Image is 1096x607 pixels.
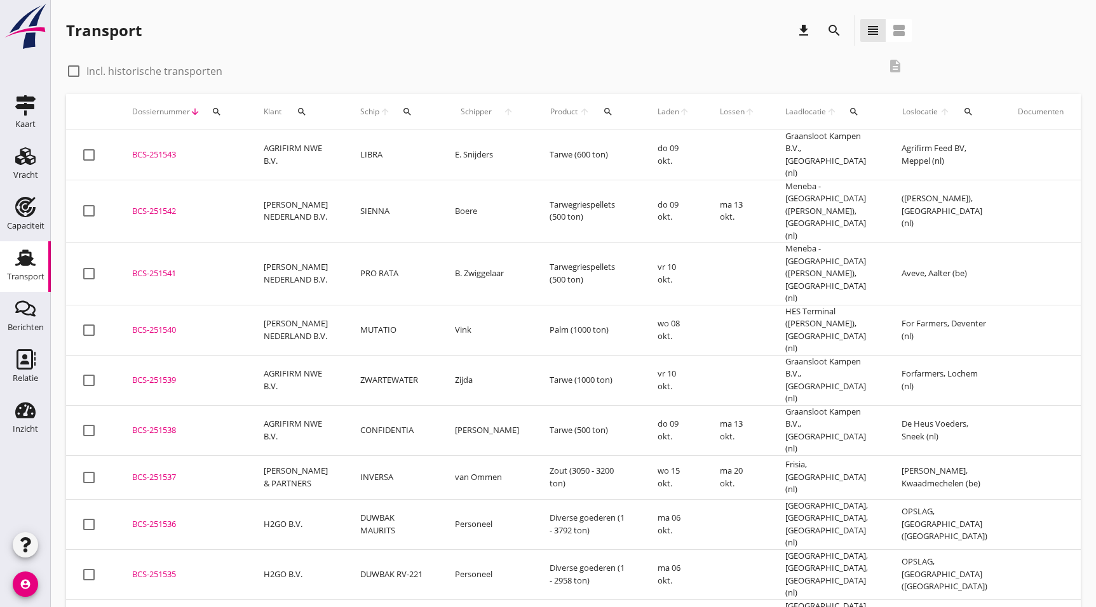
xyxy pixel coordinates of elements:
[534,130,642,180] td: Tarwe (600 ton)
[345,355,440,405] td: ZWARTEWATER
[534,549,642,599] td: Diverse goederen (1 - 2958 ton)
[13,425,38,433] div: Inzicht
[891,23,907,38] i: view_agenda
[380,107,391,117] i: arrow_upward
[534,243,642,305] td: Tarwegriespellets (500 ton)
[132,324,233,337] div: BCS-251540
[3,3,48,50] img: logo-small.a267ee39.svg
[705,405,770,455] td: ma 13 okt.
[8,323,44,331] div: Berichten
[345,180,440,243] td: SIENNA
[886,130,1003,180] td: Agrifirm Feed BV, Meppel (nl)
[785,106,827,117] span: Laadlocatie
[642,180,705,243] td: do 09 okt.
[534,499,642,549] td: Diverse goederen (1 - 3792 ton)
[212,107,222,117] i: search
[886,549,1003,599] td: OPSLAG, [GEOGRAPHIC_DATA] ([GEOGRAPHIC_DATA])
[440,549,534,599] td: Personeel
[7,222,44,230] div: Capaciteit
[440,499,534,549] td: Personeel
[13,571,38,597] i: account_circle
[345,130,440,180] td: LIBRA
[679,107,689,117] i: arrow_upward
[886,455,1003,499] td: [PERSON_NAME], Kwaadmechelen (be)
[248,130,345,180] td: AGRIFIRM NWE B.V.
[642,455,705,499] td: wo 15 okt.
[705,455,770,499] td: ma 20 okt.
[770,305,886,355] td: HES Terminal ([PERSON_NAME]), [GEOGRAPHIC_DATA] (nl)
[579,107,591,117] i: arrow_upward
[132,149,233,161] div: BCS-251543
[345,305,440,355] td: MUTATIO
[642,355,705,405] td: vr 10 okt.
[902,106,939,117] span: Loslocatie
[849,107,859,117] i: search
[440,130,534,180] td: E. Snijders
[796,23,811,38] i: download
[642,405,705,455] td: do 09 okt.
[603,107,613,117] i: search
[770,243,886,305] td: Meneba - [GEOGRAPHIC_DATA] ([PERSON_NAME]), [GEOGRAPHIC_DATA] (nl)
[1018,106,1064,117] div: Documenten
[534,355,642,405] td: Tarwe (1000 ton)
[642,499,705,549] td: ma 06 okt.
[658,106,679,117] span: Laden
[132,205,233,218] div: BCS-251542
[770,405,886,455] td: Graansloot Kampen B.V., [GEOGRAPHIC_DATA] (nl)
[440,355,534,405] td: Zijda
[886,405,1003,455] td: De Heus Voeders, Sneek (nl)
[534,405,642,455] td: Tarwe (500 ton)
[770,355,886,405] td: Graansloot Kampen B.V., [GEOGRAPHIC_DATA] (nl)
[440,305,534,355] td: Vink
[550,106,579,117] span: Product
[297,107,307,117] i: search
[132,568,233,581] div: BCS-251535
[534,180,642,243] td: Tarwegriespellets (500 ton)
[345,405,440,455] td: CONFIDENTIA
[248,243,345,305] td: [PERSON_NAME] NEDERLAND B.V.
[132,374,233,387] div: BCS-251539
[886,355,1003,405] td: Forfarmers, Lochem (nl)
[963,107,973,117] i: search
[248,355,345,405] td: AGRIFIRM NWE B.V.
[264,97,330,127] div: Klant
[402,107,412,117] i: search
[440,243,534,305] td: B. Zwiggelaar
[345,243,440,305] td: PRO RATA
[345,499,440,549] td: DUWBAK MAURITS
[248,180,345,243] td: [PERSON_NAME] NEDERLAND B.V.
[248,305,345,355] td: [PERSON_NAME] NEDERLAND B.V.
[190,107,200,117] i: arrow_downward
[440,405,534,455] td: [PERSON_NAME]
[132,267,233,280] div: BCS-251541
[642,243,705,305] td: vr 10 okt.
[770,455,886,499] td: Frisia, [GEOGRAPHIC_DATA] (nl)
[770,180,886,243] td: Meneba - [GEOGRAPHIC_DATA] ([PERSON_NAME]), [GEOGRAPHIC_DATA] (nl)
[345,455,440,499] td: INVERSA
[886,180,1003,243] td: ([PERSON_NAME]), [GEOGRAPHIC_DATA] (nl)
[865,23,881,38] i: view_headline
[720,106,745,117] span: Lossen
[886,499,1003,549] td: OPSLAG, [GEOGRAPHIC_DATA] ([GEOGRAPHIC_DATA])
[886,305,1003,355] td: For Farmers, Deventer (nl)
[534,455,642,499] td: Zout (3050 - 3200 ton)
[440,180,534,243] td: Boere
[345,549,440,599] td: DUWBAK RV-221
[440,455,534,499] td: van Ommen
[534,305,642,355] td: Palm (1000 ton)
[827,107,837,117] i: arrow_upward
[13,374,38,382] div: Relatie
[827,23,842,38] i: search
[13,171,38,179] div: Vracht
[132,424,233,437] div: BCS-251538
[132,471,233,484] div: BCS-251537
[886,243,1003,305] td: Aveve, Aalter (be)
[642,305,705,355] td: wo 08 okt.
[770,549,886,599] td: [GEOGRAPHIC_DATA], [GEOGRAPHIC_DATA], [GEOGRAPHIC_DATA] (nl)
[705,180,770,243] td: ma 13 okt.
[939,107,951,117] i: arrow_upward
[86,65,222,77] label: Incl. historische transporten
[248,499,345,549] td: H2GO B.V.
[770,499,886,549] td: [GEOGRAPHIC_DATA], [GEOGRAPHIC_DATA], [GEOGRAPHIC_DATA] (nl)
[497,107,519,117] i: arrow_upward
